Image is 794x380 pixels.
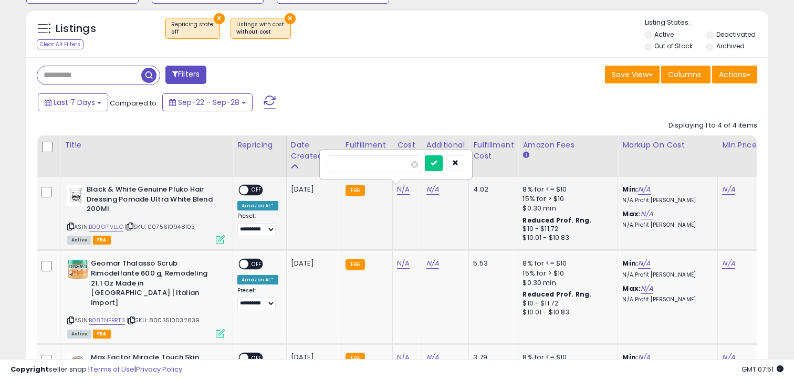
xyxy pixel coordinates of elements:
[668,121,757,131] div: Displaying 1 to 4 of 4 items
[11,365,182,375] div: seller snap | |
[171,28,214,36] div: off
[65,140,228,151] div: Title
[11,364,49,374] strong: Copyright
[346,185,365,196] small: FBA
[722,140,776,151] div: Min Price
[645,18,768,28] p: Listing States:
[473,185,510,194] div: 4.02
[638,184,651,195] a: N/A
[426,184,439,195] a: N/A
[291,185,333,194] div: [DATE]
[523,194,610,204] div: 15% for > $10
[125,223,195,231] span: | SKU: 0075610948103
[93,236,111,245] span: FBA
[523,151,529,160] small: Amazon Fees.
[237,140,282,151] div: Repricing
[722,258,735,269] a: N/A
[90,364,134,374] a: Terms of Use
[622,283,641,293] b: Max:
[37,39,83,49] div: Clear All Filters
[285,13,296,24] button: ×
[165,66,206,84] button: Filters
[654,30,674,39] label: Active
[523,290,591,299] b: Reduced Prof. Rng.
[641,283,653,294] a: N/A
[248,260,265,269] span: OFF
[622,271,709,279] p: N/A Profit [PERSON_NAME]
[346,140,388,151] div: Fulfillment
[668,69,701,80] span: Columns
[67,185,225,243] div: ASIN:
[397,184,410,195] a: N/A
[248,186,265,195] span: OFF
[56,22,96,36] h5: Listings
[741,364,783,374] span: 2025-10-6 07:51 GMT
[722,184,735,195] a: N/A
[716,41,745,50] label: Archived
[93,330,111,339] span: FBA
[136,364,182,374] a: Privacy Policy
[622,258,638,268] b: Min:
[523,225,610,234] div: $10 - $11.72
[638,258,651,269] a: N/A
[523,204,610,213] div: $0.30 min
[473,259,510,268] div: 5.53
[89,223,123,231] a: B000P1VLLG
[89,316,125,325] a: B087NFBRT3
[397,140,417,151] div: Cost
[87,185,214,217] b: Black & White Genuine Pluko Hair Dressing Pomade Ultra White Blend 200Ml
[67,259,225,336] div: ASIN:
[214,13,225,24] button: ×
[622,209,641,219] b: Max:
[110,98,158,108] span: Compared to:
[237,275,278,284] div: Amazon AI *
[661,66,711,83] button: Columns
[654,41,693,50] label: Out of Stock
[523,278,610,288] div: $0.30 min
[162,93,253,111] button: Sep-22 - Sep-28
[237,213,278,236] div: Preset:
[236,20,285,36] span: Listings with cost :
[236,28,285,36] div: without cost
[346,259,365,270] small: FBA
[622,140,713,151] div: Markup on Cost
[291,140,337,162] div: Date Created
[523,308,610,317] div: $10.01 - $10.83
[523,269,610,278] div: 15% for > $10
[91,259,218,310] b: Geomar Thalasso Scrub Rimodellante 600 g, Remodeling 21.1 Oz Made in [GEOGRAPHIC_DATA] [Italian i...
[716,30,756,39] label: Deactivated
[397,258,410,269] a: N/A
[523,259,610,268] div: 8% for <= $10
[523,185,610,194] div: 8% for <= $10
[622,221,709,229] p: N/A Profit [PERSON_NAME]
[622,184,638,194] b: Min:
[127,316,200,324] span: | SKU: 8003510032839
[712,66,757,83] button: Actions
[473,140,514,162] div: Fulfillment Cost
[54,97,95,108] span: Last 7 Days
[605,66,660,83] button: Save View
[237,201,278,210] div: Amazon AI *
[641,209,653,219] a: N/A
[523,299,610,308] div: $10 - $11.72
[523,140,613,151] div: Amazon Fees
[38,93,108,111] button: Last 7 Days
[178,97,239,108] span: Sep-22 - Sep-28
[618,135,718,177] th: The percentage added to the cost of goods (COGS) that forms the calculator for Min & Max prices.
[622,296,709,303] p: N/A Profit [PERSON_NAME]
[171,20,214,36] span: Repricing state :
[291,259,333,268] div: [DATE]
[523,216,591,225] b: Reduced Prof. Rng.
[67,330,91,339] span: All listings currently available for purchase on Amazon
[67,185,84,206] img: 41y4EmIx+wL._SL40_.jpg
[622,197,709,204] p: N/A Profit [PERSON_NAME]
[67,236,91,245] span: All listings currently available for purchase on Amazon
[67,259,88,280] img: 41RaPuf1imL._SL40_.jpg
[426,258,439,269] a: N/A
[523,234,610,242] div: $10.01 - $10.83
[426,140,465,162] div: Additional Cost
[237,287,278,311] div: Preset:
